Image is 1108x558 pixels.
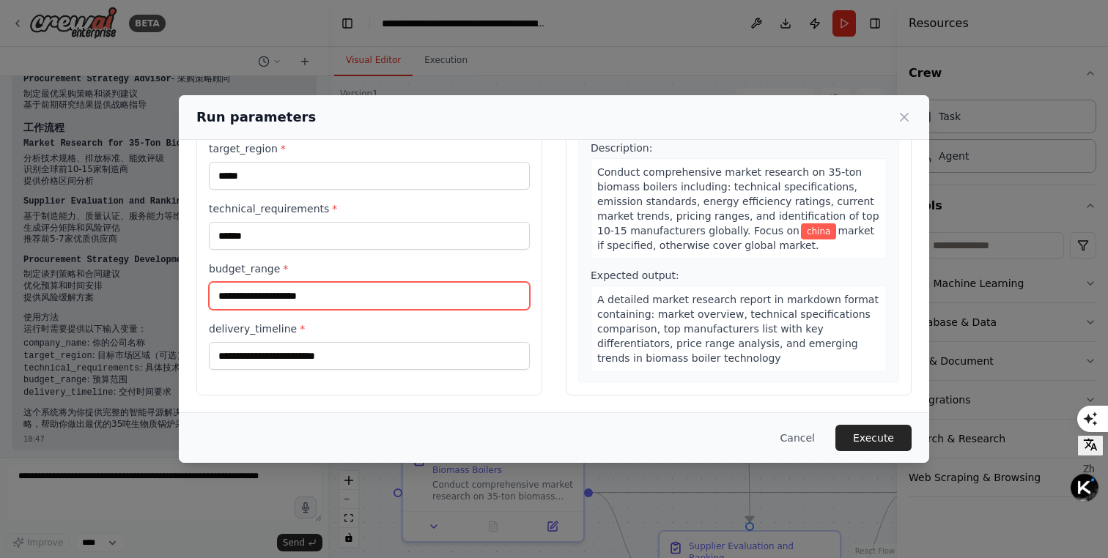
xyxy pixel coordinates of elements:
[597,166,879,237] span: Conduct comprehensive market research on 35-ton biomass boilers including: technical specificatio...
[209,201,530,216] label: technical_requirements
[591,269,679,281] span: Expected output:
[209,321,530,336] label: delivery_timeline
[597,225,874,251] span: market if specified, otherwise cover global market.
[597,294,879,364] span: A detailed market research report in markdown format containing: market overview, technical speci...
[209,261,530,276] label: budget_range
[196,107,316,127] h2: Run parameters
[835,425,912,451] button: Execute
[209,141,530,156] label: target_region
[801,223,837,239] span: Variable: target_region
[769,425,827,451] button: Cancel
[591,142,652,154] span: Description:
